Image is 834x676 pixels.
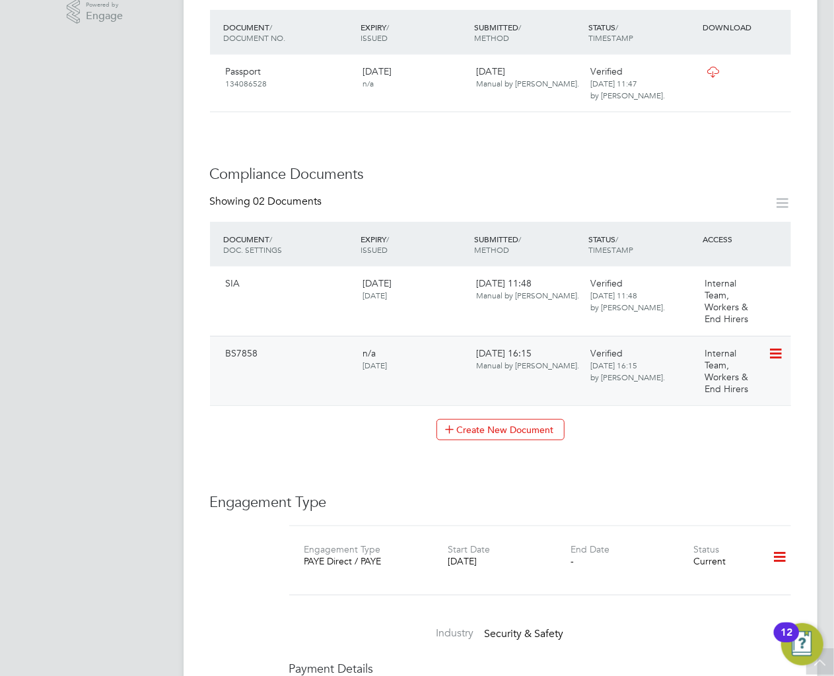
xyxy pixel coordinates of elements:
[304,543,381,555] label: Engagement Type
[304,555,427,567] div: PAYE Direct / PAYE
[221,15,357,50] div: DOCUMENT
[477,360,580,370] span: Manual by [PERSON_NAME].
[289,626,474,640] label: Industry
[571,543,609,555] label: End Date
[590,65,623,77] span: Verified
[705,277,748,325] span: Internal Team, Workers & End Hirers
[357,15,471,50] div: EXPIRY
[590,90,665,100] span: by [PERSON_NAME].
[361,32,388,43] span: ISSUED
[590,277,623,289] span: Verified
[590,290,665,312] span: [DATE] 11:48 by [PERSON_NAME].
[571,555,693,567] div: -
[471,15,586,50] div: SUBMITTED
[615,22,618,32] span: /
[363,360,387,370] span: [DATE]
[585,15,699,50] div: STATUS
[590,78,637,88] span: [DATE] 11:47
[270,234,273,244] span: /
[588,32,633,43] span: TIMESTAMP
[289,661,791,676] h4: Payment Details
[588,244,633,255] span: TIMESTAMP
[475,32,510,43] span: METHOD
[210,195,325,209] div: Showing
[210,165,791,184] h3: Compliance Documents
[357,60,471,94] div: [DATE]
[386,22,389,32] span: /
[693,543,719,555] label: Status
[86,11,123,22] span: Engage
[477,277,580,301] span: [DATE] 11:48
[363,347,376,359] span: n/a
[477,290,580,300] span: Manual by [PERSON_NAME].
[781,623,823,665] button: Open Resource Center, 12 new notifications
[226,78,267,88] span: 134086528
[519,22,522,32] span: /
[590,347,623,359] span: Verified
[361,244,388,255] span: ISSUED
[221,60,357,94] div: Passport
[485,627,564,640] span: Security & Safety
[585,227,699,261] div: STATUS
[519,234,522,244] span: /
[270,22,273,32] span: /
[210,493,791,512] h3: Engagement Type
[705,347,748,395] span: Internal Team, Workers & End Hirers
[477,347,580,371] span: [DATE] 16:15
[363,290,387,300] span: [DATE]
[590,360,665,382] span: [DATE] 16:15 by [PERSON_NAME].
[693,555,755,567] div: Current
[699,227,790,251] div: ACCESS
[699,15,790,39] div: DOWNLOAD
[254,195,322,208] span: 02 Documents
[357,227,471,261] div: EXPIRY
[615,234,618,244] span: /
[226,277,240,289] span: SIA
[386,234,389,244] span: /
[363,277,392,289] span: [DATE]
[221,227,357,261] div: DOCUMENT
[436,419,565,440] button: Create New Document
[475,244,510,255] span: METHOD
[477,78,580,88] span: Manual by [PERSON_NAME].
[363,78,374,88] span: n/a
[448,543,490,555] label: Start Date
[448,555,571,567] div: [DATE]
[471,227,586,261] div: SUBMITTED
[471,60,586,94] div: [DATE]
[226,347,258,359] span: BS7858
[224,244,283,255] span: DOC. SETTINGS
[224,32,286,43] span: DOCUMENT NO.
[781,632,792,650] div: 12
